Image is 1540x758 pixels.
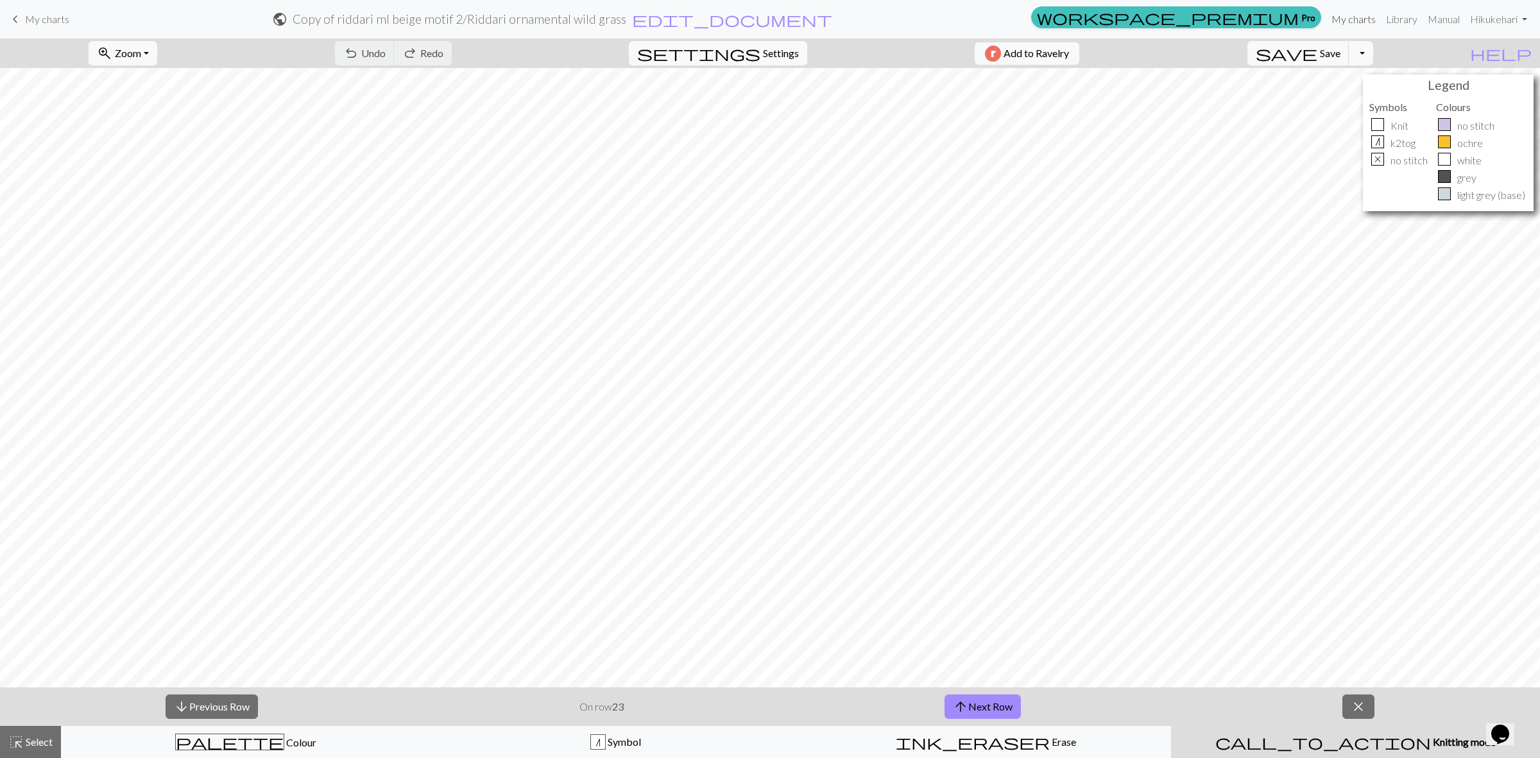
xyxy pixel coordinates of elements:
[115,47,141,59] span: Zoom
[1390,135,1416,151] p: k2tog
[896,733,1050,751] span: ink_eraser
[1371,135,1384,148] div: n
[61,726,431,758] button: Colour
[579,699,624,714] p: On row
[637,46,760,61] i: Settings
[1215,733,1431,751] span: call_to_action
[1351,698,1366,716] span: close
[272,10,287,28] span: public
[801,726,1171,758] button: Erase
[431,726,801,758] button: n Symbol
[8,10,23,28] span: keyboard_arrow_left
[1470,44,1532,62] span: help
[97,44,112,62] span: zoom_in
[1431,736,1496,748] span: Knitting mode
[284,736,316,748] span: Colour
[1037,8,1299,26] span: workspace_premium
[1031,6,1321,28] a: Pro
[1320,47,1340,59] span: Save
[591,735,605,750] div: n
[1050,736,1076,748] span: Erase
[1247,41,1349,65] button: Save
[176,733,284,751] span: palette
[89,41,157,65] button: Zoom
[763,46,799,61] span: Settings
[1369,101,1430,113] h5: Symbols
[8,733,24,751] span: highlight_alt
[612,700,624,712] strong: 23
[8,8,69,30] a: My charts
[637,44,760,62] span: settings
[25,13,69,25] span: My charts
[606,736,641,748] span: Symbol
[632,10,832,28] span: edit_document
[1436,101,1527,113] h5: Colours
[985,46,1001,62] img: Ravelry
[1171,726,1540,758] button: Knitting mode
[1381,6,1423,32] a: Library
[1457,187,1525,203] p: light grey (base)
[1256,44,1317,62] span: save
[1390,153,1428,168] p: no stitch
[975,42,1079,65] button: Add to Ravelry
[1423,6,1465,32] a: Manual
[1486,707,1527,745] iframe: chat widget
[24,736,53,748] span: Select
[1390,118,1408,134] p: Knit
[293,12,626,26] h2: Copy of riddari ml beige motif 2 / Riddari ornamental wild grass
[1366,78,1530,92] h4: Legend
[1457,153,1482,168] p: white
[174,698,189,716] span: arrow_downward
[629,41,807,65] button: SettingsSettings
[945,694,1021,719] button: Next Row
[1457,118,1494,134] p: no stitch
[953,698,968,716] span: arrow_upward
[1004,46,1069,62] span: Add to Ravelry
[1465,6,1532,32] a: Hikukehari
[1457,170,1476,185] p: grey
[1371,153,1384,166] div: x
[1326,6,1381,32] a: My charts
[1457,135,1483,151] p: ochre
[166,694,258,719] button: Previous Row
